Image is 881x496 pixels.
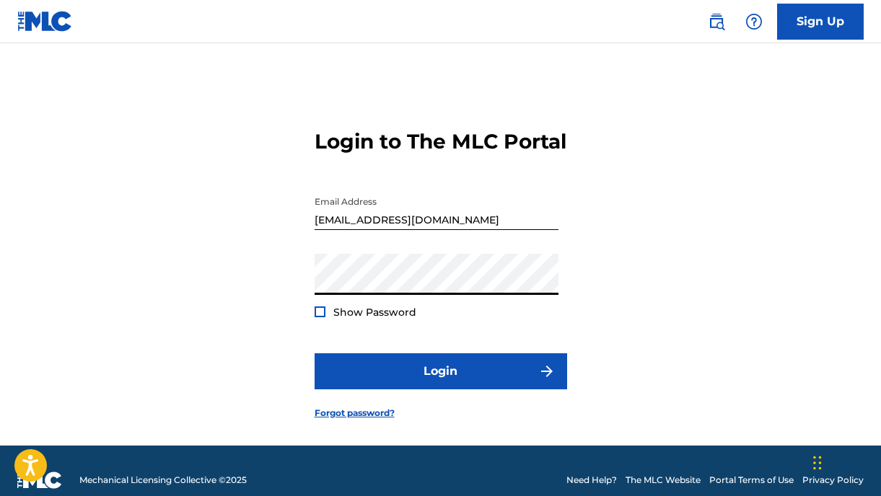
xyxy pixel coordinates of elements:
[79,474,247,487] span: Mechanical Licensing Collective © 2025
[777,4,864,40] a: Sign Up
[708,13,725,30] img: search
[709,474,794,487] a: Portal Terms of Use
[315,353,567,389] button: Login
[315,129,566,154] h3: Login to The MLC Portal
[813,441,822,484] div: Drag
[745,13,763,30] img: help
[809,427,881,496] iframe: Chat Widget
[626,474,701,487] a: The MLC Website
[17,11,73,32] img: MLC Logo
[315,407,395,420] a: Forgot password?
[802,474,864,487] a: Privacy Policy
[538,363,556,380] img: f7272a7cc735f4ea7f67.svg
[17,471,62,489] img: logo
[740,7,768,36] div: Help
[333,306,416,319] span: Show Password
[566,474,617,487] a: Need Help?
[702,7,731,36] a: Public Search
